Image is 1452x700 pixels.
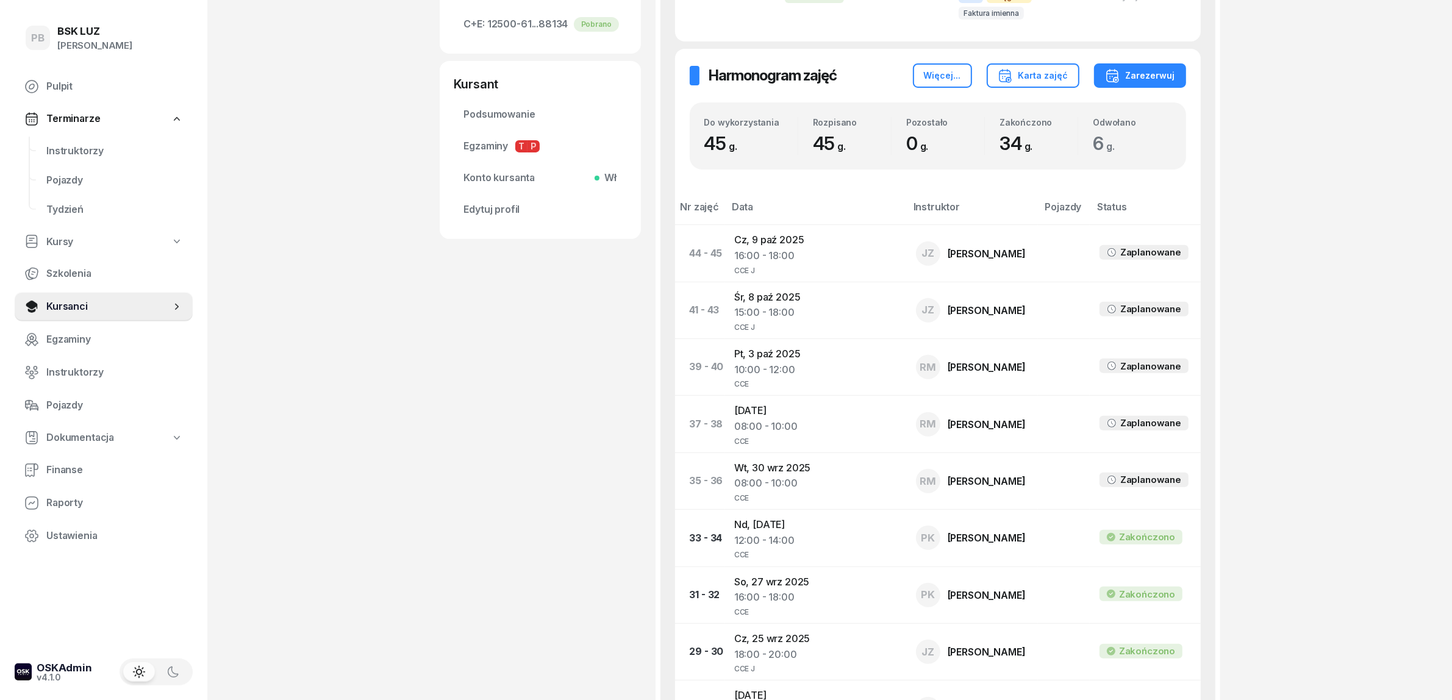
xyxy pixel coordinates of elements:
div: [PERSON_NAME] [57,38,132,54]
th: Status [1090,199,1201,225]
td: Cz, 9 paź 2025 [724,225,906,282]
span: PK [921,533,935,543]
a: Tydzień [37,195,193,224]
div: Zakończono [1000,117,1078,127]
td: 33 - 34 [675,510,724,566]
span: PK [921,590,935,600]
div: Zaplanowane [1120,359,1181,374]
span: Pulpit [46,79,183,95]
div: 10:00 - 12:00 [734,362,896,378]
td: Nd, [DATE] [724,510,906,566]
small: g. [920,140,929,152]
span: P [528,140,540,152]
span: Finanse [46,462,183,478]
div: 15:00 - 18:00 [734,305,896,321]
a: Raporty [15,488,193,518]
span: 12500-61...88134 [464,16,617,32]
div: Zakończono [1119,529,1175,545]
span: 45 [704,132,743,154]
span: Podsumowanie [464,107,617,123]
div: [PERSON_NAME] [948,533,1026,543]
span: Instruktorzy [46,143,183,159]
span: Terminarze [46,111,100,127]
th: Instruktor [906,199,1038,225]
span: Egzaminy [46,332,183,348]
div: 08:00 - 10:00 [734,476,896,491]
small: g. [1106,140,1115,152]
span: RM [920,419,936,429]
div: [PERSON_NAME] [948,420,1026,429]
div: 12:00 - 14:00 [734,533,896,549]
button: Karta zajęć [987,63,1079,88]
td: 29 - 30 [675,623,724,680]
span: Egzaminy [464,138,617,154]
span: Instruktorzy [46,365,183,380]
th: Nr zajęć [675,199,724,225]
a: Szkolenia [15,259,193,288]
span: Faktura imienna [959,7,1024,20]
div: CCE [734,435,896,445]
td: Wt, 30 wrz 2025 [724,452,906,509]
div: v4.1.0 [37,673,92,682]
a: Pulpit [15,72,193,101]
button: Więcej... [913,63,972,88]
div: CCE J [734,662,896,673]
span: RM [920,362,936,373]
div: 16:00 - 18:00 [734,248,896,264]
div: CCE [734,491,896,502]
span: Dokumentacja [46,430,114,446]
div: Pozostało [906,117,984,127]
td: So, 27 wrz 2025 [724,566,906,623]
td: 35 - 36 [675,452,724,509]
span: JZ [921,305,934,315]
a: Ustawienia [15,521,193,551]
div: Karta zajęć [998,68,1068,83]
a: Podsumowanie [454,100,626,129]
span: 6 [1093,132,1121,154]
td: 41 - 43 [675,282,724,338]
span: T [515,140,528,152]
a: Instruktorzy [37,137,193,166]
a: Kursanci [15,292,193,321]
span: Konto kursanta [464,170,617,186]
div: CCE J [734,264,896,274]
td: 31 - 32 [675,566,724,623]
div: Zarezerwuj [1105,68,1175,83]
span: RM [920,476,936,487]
div: Zaplanowane [1120,301,1181,317]
div: [PERSON_NAME] [948,590,1026,600]
td: 44 - 45 [675,225,724,282]
div: BSK LUZ [57,26,132,37]
span: Ustawienia [46,528,183,544]
div: 0 [906,132,984,155]
span: 34 [1000,132,1039,154]
div: Więcej... [924,68,961,83]
div: [PERSON_NAME] [948,647,1026,657]
td: Pt, 3 paź 2025 [724,339,906,396]
div: Zaplanowane [1120,472,1181,488]
div: [PERSON_NAME] [948,305,1026,315]
div: 18:00 - 20:00 [734,647,896,663]
span: 45 [813,132,852,154]
div: Kursant [454,76,626,93]
small: g. [1025,140,1033,152]
div: Zakończono [1119,587,1175,602]
div: Zaplanowane [1120,245,1181,260]
small: g. [837,140,846,152]
span: Kursanci [46,299,171,315]
button: Zarezerwuj [1094,63,1186,88]
a: Konto kursantaWł [454,163,626,193]
span: JZ [921,647,934,657]
a: Dokumentacja [15,424,193,452]
img: logo-xs-dark@2x.png [15,663,32,680]
td: Cz, 25 wrz 2025 [724,623,906,680]
span: Pojazdy [46,173,183,188]
div: CCE [734,548,896,559]
a: Pojazdy [15,391,193,420]
span: Pojazdy [46,398,183,413]
span: Edytuj profil [464,202,617,218]
div: 08:00 - 10:00 [734,419,896,435]
th: Data [724,199,906,225]
div: Odwołano [1093,117,1171,127]
td: [DATE] [724,396,906,452]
